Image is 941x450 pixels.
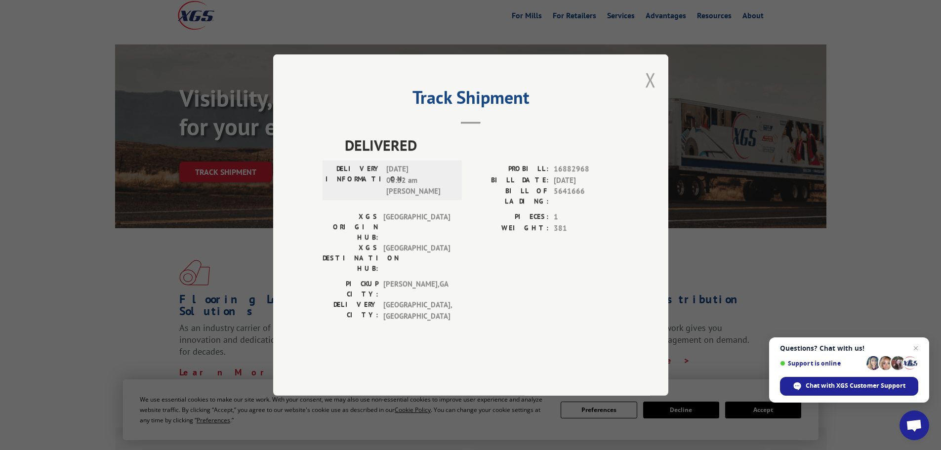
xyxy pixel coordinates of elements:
[645,67,656,93] button: Close modal
[900,410,929,440] div: Open chat
[471,211,549,223] label: PIECES:
[323,243,378,274] label: XGS DESTINATION HUB:
[383,299,450,322] span: [GEOGRAPHIC_DATA] , [GEOGRAPHIC_DATA]
[780,344,918,352] span: Questions? Chat with us!
[323,90,619,109] h2: Track Shipment
[323,211,378,243] label: XGS ORIGIN HUB:
[471,164,549,175] label: PROBILL:
[471,175,549,186] label: BILL DATE:
[383,279,450,299] span: [PERSON_NAME] , GA
[780,377,918,396] div: Chat with XGS Customer Support
[910,342,922,354] span: Close chat
[554,164,619,175] span: 16882968
[471,223,549,234] label: WEIGHT:
[323,299,378,322] label: DELIVERY CITY:
[554,211,619,223] span: 1
[323,279,378,299] label: PICKUP CITY:
[554,175,619,186] span: [DATE]
[386,164,453,197] span: [DATE] 08:32 am [PERSON_NAME]
[383,211,450,243] span: [GEOGRAPHIC_DATA]
[383,243,450,274] span: [GEOGRAPHIC_DATA]
[326,164,381,197] label: DELIVERY INFORMATION:
[554,186,619,206] span: 5641666
[471,186,549,206] label: BILL OF LADING:
[780,360,863,367] span: Support is online
[345,134,619,156] span: DELIVERED
[554,223,619,234] span: 381
[806,381,905,390] span: Chat with XGS Customer Support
